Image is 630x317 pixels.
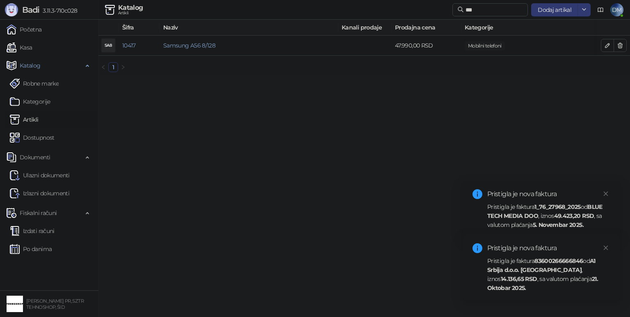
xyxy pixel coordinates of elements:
div: SA8 [102,39,115,52]
strong: 1_76_27968_2025 [534,203,580,211]
span: DM [610,3,623,16]
img: Artikli [105,5,115,15]
div: Pristigla je nova faktura [487,189,610,199]
strong: 49.423,20 RSD [554,212,594,220]
strong: A1 Srbija d.o.o. [GEOGRAPHIC_DATA] [487,257,596,274]
span: info-circle [472,243,482,253]
a: Kasa [7,39,32,56]
span: right [121,65,126,70]
button: right [118,62,128,72]
a: Izdati računi [10,223,55,239]
strong: 5. Novembar 2025. [533,221,584,229]
div: Pristigla je faktura od , iznos , sa valutom plaćanja [487,202,610,229]
div: Katalog [118,5,143,11]
a: Samsung A56 8/128 [163,42,215,49]
img: 64x64-companyLogo-68805acf-9e22-4a20-bcb3-9756868d3d19.jpeg [7,296,23,312]
div: Pristigla je faktura od , iznos , sa valutom plaćanja [487,256,610,292]
strong: 83600266666846 [534,257,583,265]
a: Po danima [10,241,52,257]
a: Dokumentacija [594,3,607,16]
a: Kategorije [10,93,50,110]
small: [PERSON_NAME] PR, SZTR TEHNOSHOP, ŠID [26,298,84,310]
th: Prodajna cena [392,20,461,36]
span: left [101,65,106,70]
a: Dostupnost [10,129,55,146]
div: Artikli [118,11,143,15]
li: 1 [108,62,118,72]
li: Prethodna strana [98,62,108,72]
span: Katalog [20,57,41,74]
a: Ulazni dokumentiUlazni dokumenti [10,167,70,183]
img: Artikli [10,115,20,125]
th: Šifra [119,20,160,36]
a: Robne marke [10,75,59,92]
a: 10417 [122,42,136,49]
span: Kategorije [465,23,628,32]
span: close [603,245,609,251]
span: close [603,191,609,197]
th: Naziv [160,20,338,36]
strong: 14.136,65 RSD [501,275,537,283]
span: 3.11.3-710c028 [39,7,77,14]
td: Samsung A56 8/128 [160,36,338,56]
a: Početna [7,21,42,38]
strong: BLUE TECH MEDIA DOO [487,203,603,220]
th: Kanali prodaje [338,20,392,36]
a: Close [601,189,610,198]
a: Close [601,243,610,252]
a: Izlazni dokumenti [10,185,69,202]
span: Mobilni telefoni [465,41,505,50]
span: Fiskalni računi [20,205,57,221]
span: Dokumenti [20,149,50,165]
span: info-circle [472,189,482,199]
td: 47.990,00 RSD [392,36,461,56]
a: ArtikliArtikli [10,111,39,128]
button: Dodaj artikal [531,3,578,16]
span: Dodaj artikal [538,6,571,14]
button: left [98,62,108,72]
img: Ulazni dokumenti [10,170,20,180]
span: Badi [22,5,39,15]
div: Pristigla je nova faktura [487,243,610,253]
a: 1 [109,63,118,72]
img: Logo [5,3,18,16]
li: Sledeća strana [118,62,128,72]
